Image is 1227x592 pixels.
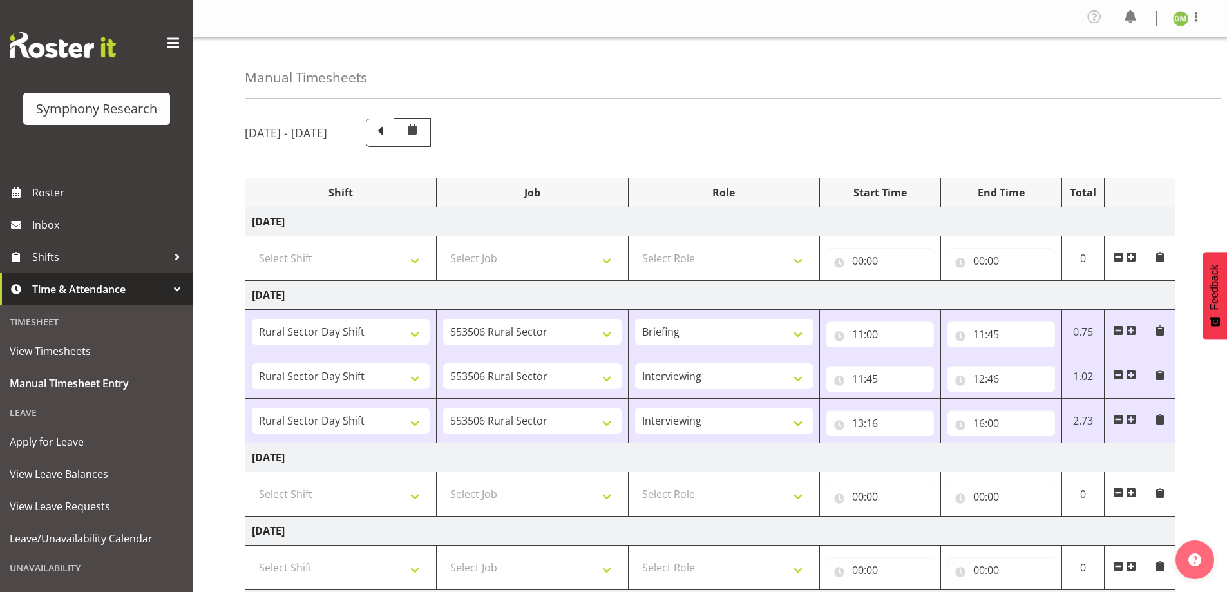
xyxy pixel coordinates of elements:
div: Shift [252,185,430,200]
a: Leave/Unavailability Calendar [3,522,190,555]
td: 1.02 [1061,354,1105,399]
input: Click to select... [826,248,934,274]
span: Leave/Unavailability Calendar [10,529,184,548]
span: View Leave Balances [10,464,184,484]
td: 2.73 [1061,399,1105,443]
td: [DATE] [245,281,1175,310]
input: Click to select... [826,321,934,347]
span: Roster [32,183,187,202]
td: 0.75 [1061,310,1105,354]
td: [DATE] [245,207,1175,236]
td: 0 [1061,236,1105,281]
td: 0 [1061,472,1105,517]
span: Inbox [32,215,187,234]
input: Click to select... [826,410,934,436]
div: Symphony Research [36,99,157,119]
span: Feedback [1209,265,1221,310]
input: Click to select... [826,557,934,583]
span: Manual Timesheet Entry [10,374,184,393]
td: 0 [1061,546,1105,590]
input: Click to select... [947,248,1055,274]
div: Role [635,185,813,200]
img: denise-meager11424.jpg [1173,11,1188,26]
span: Apply for Leave [10,432,184,452]
span: Shifts [32,247,167,267]
img: help-xxl-2.png [1188,553,1201,566]
div: Start Time [826,185,934,200]
a: View Leave Balances [3,458,190,490]
input: Click to select... [826,366,934,392]
div: End Time [947,185,1055,200]
div: Leave [3,399,190,426]
input: Click to select... [826,484,934,510]
input: Click to select... [947,321,1055,347]
a: Manual Timesheet Entry [3,367,190,399]
span: Time & Attendance [32,280,167,299]
input: Click to select... [947,557,1055,583]
input: Click to select... [947,410,1055,436]
a: View Timesheets [3,335,190,367]
div: Timesheet [3,309,190,335]
td: [DATE] [245,443,1175,472]
span: View Timesheets [10,341,184,361]
a: Apply for Leave [3,426,190,458]
a: View Leave Requests [3,490,190,522]
span: View Leave Requests [10,497,184,516]
img: Rosterit website logo [10,32,116,58]
div: Total [1069,185,1098,200]
td: [DATE] [245,517,1175,546]
input: Click to select... [947,366,1055,392]
h4: Manual Timesheets [245,70,367,85]
input: Click to select... [947,484,1055,510]
button: Feedback - Show survey [1203,252,1227,339]
h5: [DATE] - [DATE] [245,126,327,140]
div: Unavailability [3,555,190,581]
div: Job [443,185,621,200]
